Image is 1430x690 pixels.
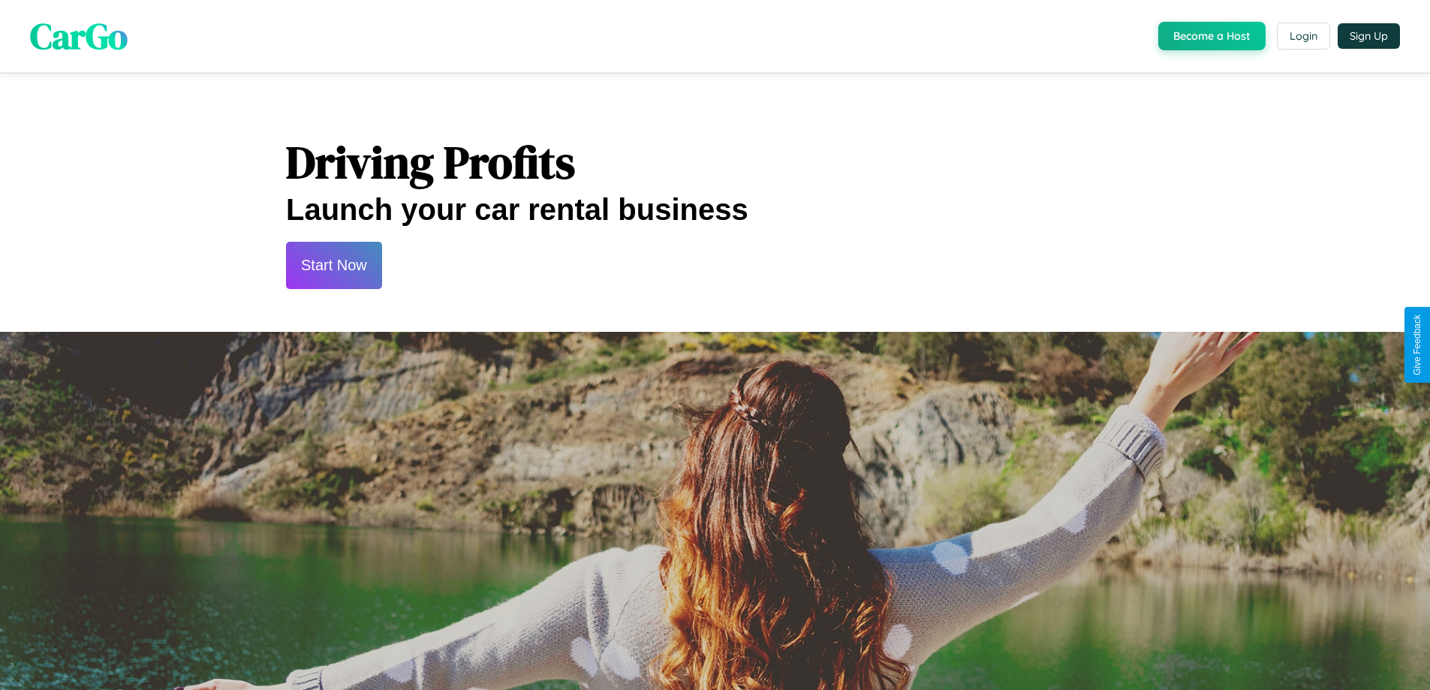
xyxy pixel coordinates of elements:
span: CarGo [30,11,128,61]
h2: Launch your car rental business [286,193,1144,227]
div: Give Feedback [1412,315,1422,375]
button: Sign Up [1338,23,1400,49]
button: Login [1277,23,1330,50]
button: Become a Host [1158,22,1266,50]
button: Start Now [286,242,382,289]
h1: Driving Profits [286,131,1144,193]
